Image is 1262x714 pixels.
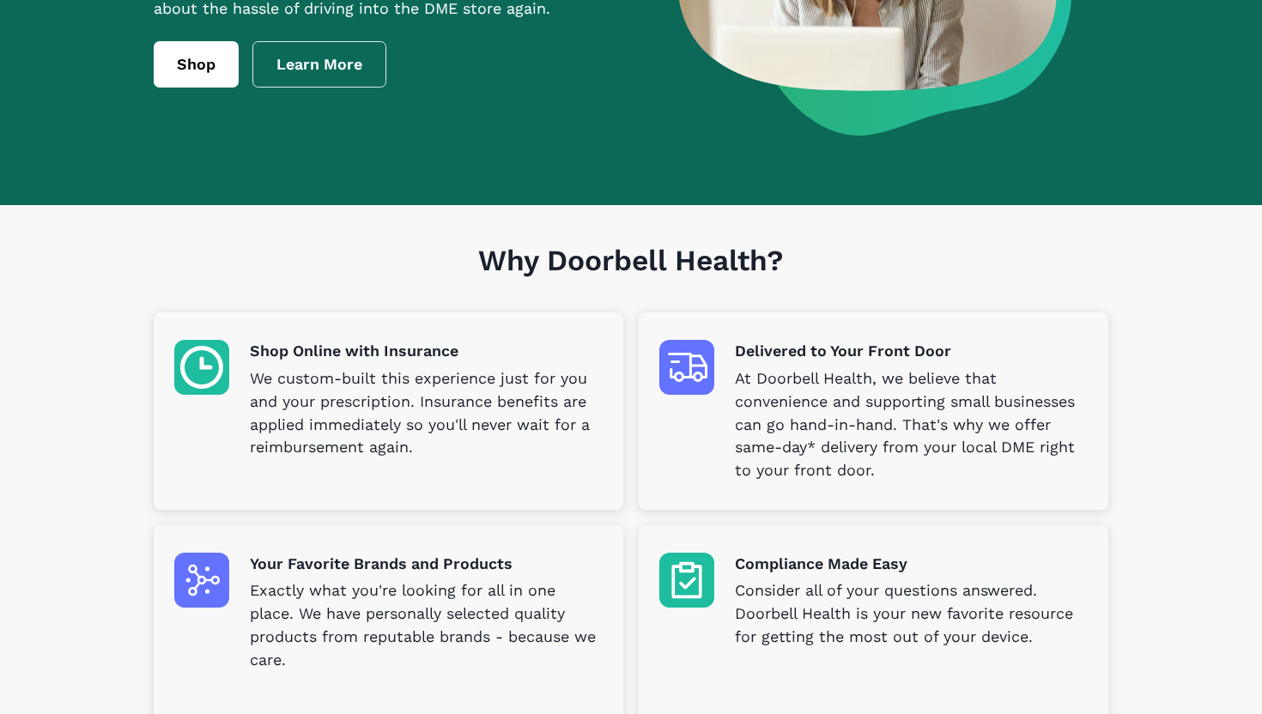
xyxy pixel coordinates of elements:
[174,553,229,608] img: Your Favorite Brands and Products icon
[250,579,603,672] p: Exactly what you're looking for all in one place. We have personally selected quality products fr...
[174,340,229,395] img: Shop Online with Insurance icon
[659,553,714,608] img: Compliance Made Easy icon
[250,340,603,363] p: Shop Online with Insurance
[250,367,603,460] p: We custom-built this experience just for you and your prescription. Insurance benefits are applie...
[250,553,603,576] p: Your Favorite Brands and Products
[154,244,1107,313] h1: Why Doorbell Health?
[735,553,1088,576] p: Compliance Made Easy
[252,41,386,88] a: Learn More
[154,41,239,88] a: Shop
[735,579,1088,649] p: Consider all of your questions answered. Doorbell Health is your new favorite resource for gettin...
[659,340,714,395] img: Delivered to Your Front Door icon
[735,340,1088,363] p: Delivered to Your Front Door
[735,367,1088,482] p: At Doorbell Health, we believe that convenience and supporting small businesses can go hand-in-ha...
